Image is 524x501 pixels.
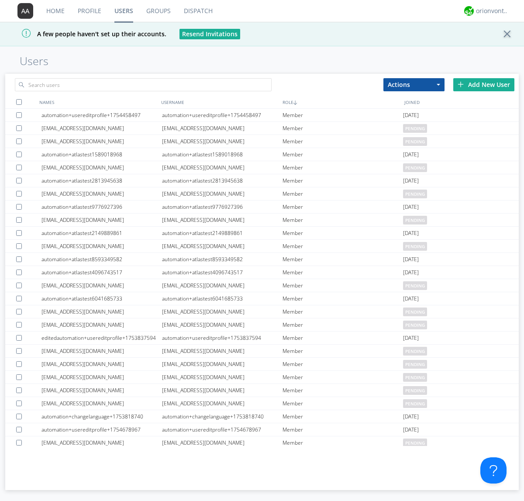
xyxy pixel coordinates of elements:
[403,216,427,225] span: pending
[5,410,519,423] a: automation+changelanguage+1753818740automation+changelanguage+1753818740Member[DATE]
[403,200,419,214] span: [DATE]
[283,187,403,200] div: Member
[41,214,162,226] div: [EMAIL_ADDRESS][DOMAIN_NAME]
[41,227,162,239] div: automation+atlastest2149889861
[5,266,519,279] a: automation+atlastest4096743517automation+atlastest4096743517Member[DATE]
[283,410,403,423] div: Member
[15,78,272,91] input: Search users
[283,161,403,174] div: Member
[403,321,427,329] span: pending
[5,227,519,240] a: automation+atlastest2149889861automation+atlastest2149889861Member[DATE]
[162,240,283,252] div: [EMAIL_ADDRESS][DOMAIN_NAME]
[5,345,519,358] a: [EMAIL_ADDRESS][DOMAIN_NAME][EMAIL_ADDRESS][DOMAIN_NAME]Memberpending
[458,81,464,87] img: plus.svg
[283,436,403,449] div: Member
[5,292,519,305] a: automation+atlastest6041685733automation+atlastest6041685733Member[DATE]
[283,109,403,121] div: Member
[283,266,403,279] div: Member
[5,200,519,214] a: automation+atlastest9776927396automation+atlastest9776927396Member[DATE]
[162,345,283,357] div: [EMAIL_ADDRESS][DOMAIN_NAME]
[5,240,519,253] a: [EMAIL_ADDRESS][DOMAIN_NAME][EMAIL_ADDRESS][DOMAIN_NAME]Memberpending
[162,122,283,135] div: [EMAIL_ADDRESS][DOMAIN_NAME]
[5,187,519,200] a: [EMAIL_ADDRESS][DOMAIN_NAME][EMAIL_ADDRESS][DOMAIN_NAME]Memberpending
[403,386,427,395] span: pending
[41,410,162,423] div: automation+changelanguage+1753818740
[41,332,162,344] div: editedautomation+usereditprofile+1753837594
[283,332,403,344] div: Member
[403,281,427,290] span: pending
[41,187,162,200] div: [EMAIL_ADDRESS][DOMAIN_NAME]
[383,78,445,91] button: Actions
[17,3,33,19] img: 373638.png
[403,399,427,408] span: pending
[283,253,403,266] div: Member
[162,279,283,292] div: [EMAIL_ADDRESS][DOMAIN_NAME]
[283,214,403,226] div: Member
[41,148,162,161] div: automation+atlastest1589018968
[162,200,283,213] div: automation+atlastest9776927396
[403,109,419,122] span: [DATE]
[283,292,403,305] div: Member
[403,148,419,161] span: [DATE]
[476,7,509,15] div: orionvontas+atlas+automation+org2
[283,423,403,436] div: Member
[283,371,403,384] div: Member
[283,174,403,187] div: Member
[162,436,283,449] div: [EMAIL_ADDRESS][DOMAIN_NAME]
[41,240,162,252] div: [EMAIL_ADDRESS][DOMAIN_NAME]
[403,163,427,172] span: pending
[283,122,403,135] div: Member
[5,122,519,135] a: [EMAIL_ADDRESS][DOMAIN_NAME][EMAIL_ADDRESS][DOMAIN_NAME]Memberpending
[5,423,519,436] a: automation+usereditprofile+1754678967automation+usereditprofile+1754678967Member[DATE]
[41,161,162,174] div: [EMAIL_ADDRESS][DOMAIN_NAME]
[5,109,519,122] a: automation+usereditprofile+1754458497automation+usereditprofile+1754458497Member[DATE]
[162,174,283,187] div: automation+atlastest2813945638
[402,96,524,108] div: JOINED
[162,135,283,148] div: [EMAIL_ADDRESS][DOMAIN_NAME]
[41,305,162,318] div: [EMAIL_ADDRESS][DOMAIN_NAME]
[41,318,162,331] div: [EMAIL_ADDRESS][DOMAIN_NAME]
[162,318,283,331] div: [EMAIL_ADDRESS][DOMAIN_NAME]
[162,148,283,161] div: automation+atlastest1589018968
[162,397,283,410] div: [EMAIL_ADDRESS][DOMAIN_NAME]
[5,161,519,174] a: [EMAIL_ADDRESS][DOMAIN_NAME][EMAIL_ADDRESS][DOMAIN_NAME]Memberpending
[162,292,283,305] div: automation+atlastest6041685733
[41,384,162,397] div: [EMAIL_ADDRESS][DOMAIN_NAME]
[403,308,427,316] span: pending
[162,227,283,239] div: automation+atlastest2149889861
[5,384,519,397] a: [EMAIL_ADDRESS][DOMAIN_NAME][EMAIL_ADDRESS][DOMAIN_NAME]Memberpending
[5,318,519,332] a: [EMAIL_ADDRESS][DOMAIN_NAME][EMAIL_ADDRESS][DOMAIN_NAME]Memberpending
[5,332,519,345] a: editedautomation+usereditprofile+1753837594automation+usereditprofile+1753837594Member[DATE]
[41,345,162,357] div: [EMAIL_ADDRESS][DOMAIN_NAME]
[7,30,166,38] span: A few people haven't set up their accounts.
[41,109,162,121] div: automation+usereditprofile+1754458497
[5,174,519,187] a: automation+atlastest2813945638automation+atlastest2813945638Member[DATE]
[403,137,427,146] span: pending
[5,436,519,449] a: [EMAIL_ADDRESS][DOMAIN_NAME][EMAIL_ADDRESS][DOMAIN_NAME]Memberpending
[403,227,419,240] span: [DATE]
[41,200,162,213] div: automation+atlastest9776927396
[283,135,403,148] div: Member
[5,371,519,384] a: [EMAIL_ADDRESS][DOMAIN_NAME][EMAIL_ADDRESS][DOMAIN_NAME]Memberpending
[162,187,283,200] div: [EMAIL_ADDRESS][DOMAIN_NAME]
[5,135,519,148] a: [EMAIL_ADDRESS][DOMAIN_NAME][EMAIL_ADDRESS][DOMAIN_NAME]Memberpending
[283,240,403,252] div: Member
[162,358,283,370] div: [EMAIL_ADDRESS][DOMAIN_NAME]
[5,305,519,318] a: [EMAIL_ADDRESS][DOMAIN_NAME][EMAIL_ADDRESS][DOMAIN_NAME]Memberpending
[403,253,419,266] span: [DATE]
[403,423,419,436] span: [DATE]
[5,358,519,371] a: [EMAIL_ADDRESS][DOMAIN_NAME][EMAIL_ADDRESS][DOMAIN_NAME]Memberpending
[403,347,427,356] span: pending
[283,345,403,357] div: Member
[283,200,403,213] div: Member
[162,266,283,279] div: automation+atlastest4096743517
[37,96,159,108] div: NAMES
[162,371,283,384] div: [EMAIL_ADDRESS][DOMAIN_NAME]
[159,96,281,108] div: USERNAME
[403,360,427,369] span: pending
[41,397,162,410] div: [EMAIL_ADDRESS][DOMAIN_NAME]
[283,358,403,370] div: Member
[5,148,519,161] a: automation+atlastest1589018968automation+atlastest1589018968Member[DATE]
[41,174,162,187] div: automation+atlastest2813945638
[283,227,403,239] div: Member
